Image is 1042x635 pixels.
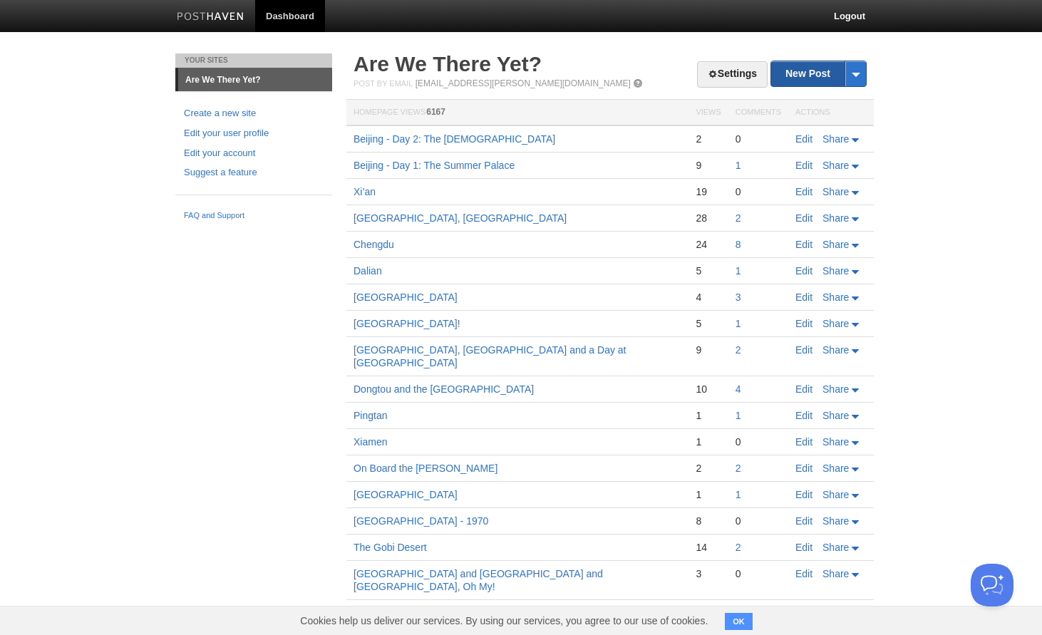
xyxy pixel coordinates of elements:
[736,265,741,277] a: 1
[354,79,413,88] span: Post by Email
[175,53,332,68] li: Your Sites
[354,212,567,224] a: [GEOGRAPHIC_DATA], [GEOGRAPHIC_DATA]
[696,515,721,527] div: 8
[736,291,741,303] a: 3
[822,515,849,527] span: Share
[736,185,781,198] div: 0
[736,410,741,421] a: 1
[177,12,244,23] img: Posthaven-bar
[736,515,781,527] div: 0
[696,159,721,172] div: 9
[696,344,721,356] div: 9
[795,515,813,527] a: Edit
[346,100,688,126] th: Homepage Views
[822,383,849,395] span: Share
[725,613,753,630] button: OK
[736,383,741,395] a: 4
[354,489,458,500] a: [GEOGRAPHIC_DATA]
[354,265,382,277] a: Dalian
[822,463,849,474] span: Share
[184,126,324,141] a: Edit your user profile
[822,291,849,303] span: Share
[696,383,721,396] div: 10
[184,106,324,121] a: Create a new site
[822,265,849,277] span: Share
[795,133,813,145] a: Edit
[822,568,849,579] span: Share
[426,107,445,117] span: 6167
[286,606,722,635] span: Cookies help us deliver our services. By using our services, you agree to our use of cookies.
[795,568,813,579] a: Edit
[354,410,387,421] a: Pingtan
[184,210,324,222] a: FAQ and Support
[795,542,813,553] a: Edit
[354,239,394,250] a: Chengdu
[354,344,626,368] a: [GEOGRAPHIC_DATA], [GEOGRAPHIC_DATA] and a Day at [GEOGRAPHIC_DATA]
[795,489,813,500] a: Edit
[822,344,849,356] span: Share
[696,212,721,224] div: 28
[696,567,721,580] div: 3
[822,133,849,145] span: Share
[354,383,534,395] a: Dongtou and the [GEOGRAPHIC_DATA]
[736,567,781,580] div: 0
[354,52,542,76] a: Are We There Yet?
[354,515,488,527] a: [GEOGRAPHIC_DATA] - 1970
[696,185,721,198] div: 19
[788,100,874,126] th: Actions
[696,238,721,251] div: 24
[795,436,813,448] a: Edit
[184,146,324,161] a: Edit your account
[354,436,387,448] a: Xiamen
[178,68,332,91] a: Are We There Yet?
[354,133,555,145] a: Beijing - Day 2: The [DEMOGRAPHIC_DATA]
[736,318,741,329] a: 1
[822,186,849,197] span: Share
[696,409,721,422] div: 1
[822,239,849,250] span: Share
[795,463,813,474] a: Edit
[971,564,1013,606] iframe: Help Scout Beacon - Open
[822,542,849,553] span: Share
[696,317,721,330] div: 5
[795,160,813,171] a: Edit
[736,160,741,171] a: 1
[354,463,497,474] a: On Board the [PERSON_NAME]
[736,344,741,356] a: 2
[822,410,849,421] span: Share
[736,489,741,500] a: 1
[354,186,376,197] a: Xi’an
[696,541,721,554] div: 14
[795,265,813,277] a: Edit
[822,489,849,500] span: Share
[728,100,788,126] th: Comments
[354,318,460,329] a: [GEOGRAPHIC_DATA]!
[795,410,813,421] a: Edit
[696,264,721,277] div: 5
[416,78,631,88] a: [EMAIL_ADDRESS][PERSON_NAME][DOMAIN_NAME]
[736,133,781,145] div: 0
[696,435,721,448] div: 1
[696,133,721,145] div: 2
[688,100,728,126] th: Views
[354,568,603,592] a: [GEOGRAPHIC_DATA] and [GEOGRAPHIC_DATA] and [GEOGRAPHIC_DATA], Oh My!
[822,436,849,448] span: Share
[795,291,813,303] a: Edit
[822,160,849,171] span: Share
[354,291,458,303] a: [GEOGRAPHIC_DATA]
[795,318,813,329] a: Edit
[354,160,515,171] a: Beijing - Day 1: The Summer Palace
[795,239,813,250] a: Edit
[696,462,721,475] div: 2
[736,239,741,250] a: 8
[795,212,813,224] a: Edit
[736,435,781,448] div: 0
[697,61,768,88] a: Settings
[696,291,721,304] div: 4
[354,542,427,553] a: The Gobi Desert
[822,212,849,224] span: Share
[696,488,721,501] div: 1
[795,383,813,395] a: Edit
[822,318,849,329] span: Share
[771,61,866,86] a: New Post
